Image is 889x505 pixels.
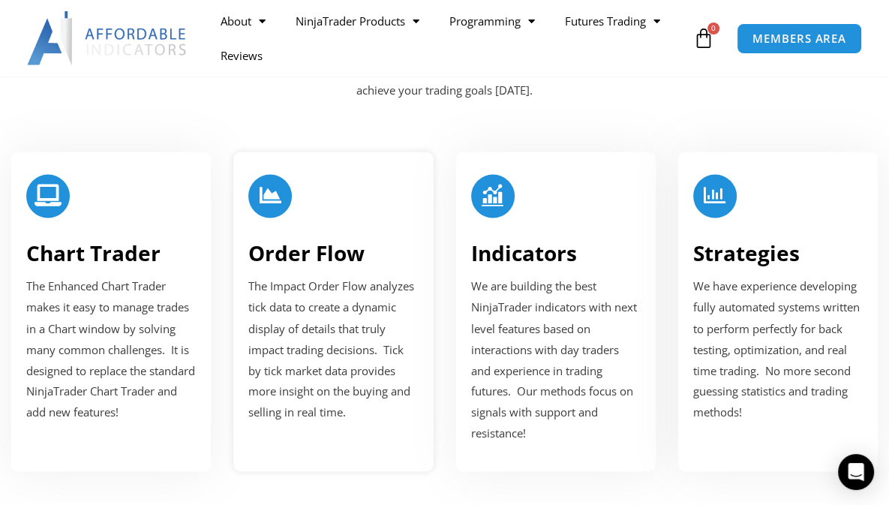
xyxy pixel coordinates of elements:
[206,4,281,38] a: About
[752,33,846,44] span: MEMBERS AREA
[471,239,577,267] a: Indicators
[206,38,278,73] a: Reviews
[737,23,862,54] a: MEMBERS AREA
[693,276,863,422] p: We have experience developing fully automated systems written to perform perfectly for back testi...
[26,276,196,422] p: The Enhanced Chart Trader makes it easy to manage trades in a Chart window by solving many common...
[248,278,414,419] span: The Impact Order Flow analyzes tick data to create a dynamic display of details that truly impact...
[248,239,365,267] a: Order Flow
[471,278,637,440] span: We are building the best NinjaTrader indicators with next level features based on interactions wi...
[550,4,675,38] a: Futures Trading
[281,4,434,38] a: NinjaTrader Products
[693,239,800,267] a: Strategies
[26,239,161,267] a: Chart Trader
[707,23,719,35] span: 0
[434,4,550,38] a: Programming
[838,454,874,490] div: Open Intercom Messenger
[27,11,188,65] img: LogoAI | Affordable Indicators – NinjaTrader
[206,4,689,73] nav: Menu
[671,17,737,60] a: 0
